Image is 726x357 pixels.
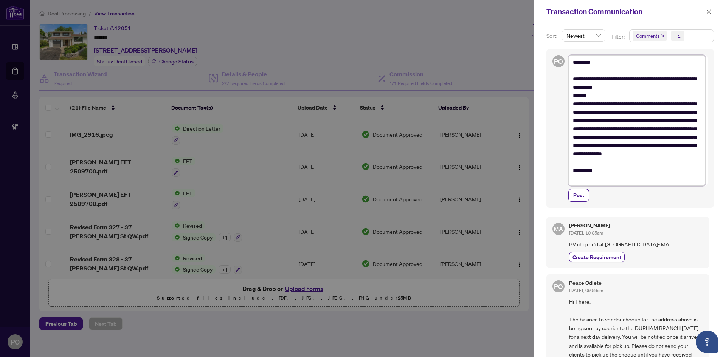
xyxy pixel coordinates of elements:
span: Create Requirement [572,253,621,261]
p: Filter: [611,32,626,41]
span: Newest [566,30,601,41]
p: Sort: [546,32,559,40]
div: +1 [675,32,681,40]
span: close [706,9,712,14]
button: Open asap [696,331,718,353]
span: PO [554,56,563,66]
span: PO [554,281,563,291]
span: Comments [636,32,659,40]
button: Create Requirement [569,252,625,262]
h5: [PERSON_NAME] [569,223,610,228]
span: close [661,34,665,38]
div: Transaction Communication [546,6,704,17]
span: Post [573,189,584,201]
h5: Peace Odiete [569,280,603,286]
span: BV chq rec'd at [GEOGRAPHIC_DATA]- MA [569,240,703,249]
button: Post [568,189,589,202]
span: MA [554,224,563,233]
span: [DATE], 10:05am [569,230,603,236]
span: Comments [633,31,667,41]
span: [DATE], 09:59am [569,287,603,293]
